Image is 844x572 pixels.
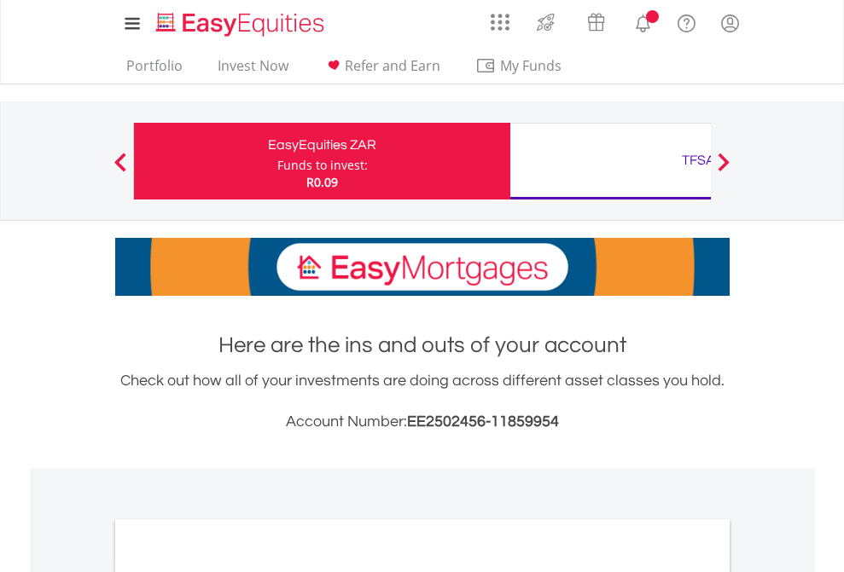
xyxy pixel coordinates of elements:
a: Home page [149,4,331,38]
a: Notifications [621,4,665,38]
div: Check out how all of your investments are doing across different asset classes you hold. [115,369,730,434]
div: Funds to invest: [277,157,368,174]
img: EasyEquities_Logo.png [153,10,331,38]
img: vouchers-v2.svg [582,9,610,36]
a: FAQ's and Support [665,4,708,38]
img: grid-menu-icon.svg [491,13,509,32]
div: EasyEquities ZAR [144,133,500,157]
a: AppsGrid [480,4,521,32]
button: Previous [103,161,137,178]
span: R0.09 [306,174,338,190]
a: Refer and Earn [317,57,447,84]
img: EasyMortage Promotion Banner [115,238,730,296]
button: Next [707,161,741,178]
h1: Here are the ins and outs of your account [115,330,730,361]
span: My Funds [475,55,587,77]
span: Refer and Earn [345,56,440,75]
a: Vouchers [571,4,621,36]
img: thrive-v2.svg [532,9,560,36]
a: Portfolio [119,57,189,84]
a: My Profile [708,4,752,42]
span: EE2502456-11859954 [407,413,559,430]
h3: Account Number: [115,410,730,434]
a: Invest Now [211,57,295,84]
